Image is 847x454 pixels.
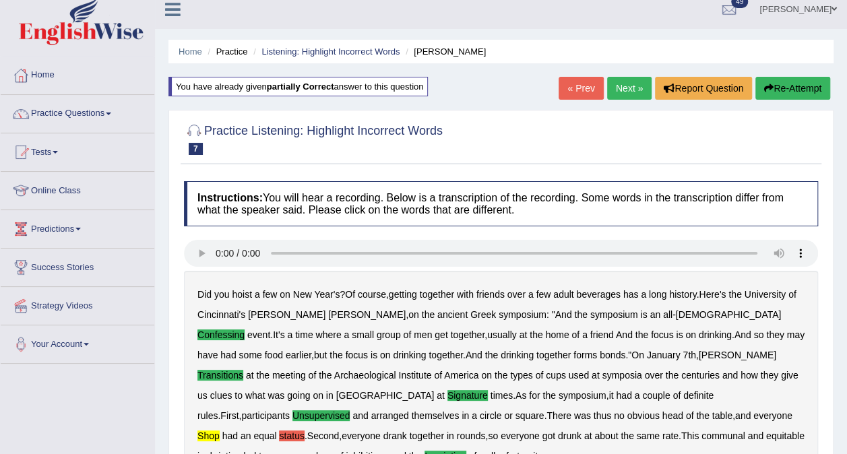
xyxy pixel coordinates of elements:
b: some [239,350,262,360]
b: a [582,329,588,340]
b: a [635,390,640,401]
button: Re-Attempt [755,77,830,100]
b: a [472,410,477,421]
b: square [515,410,544,421]
b: rules [197,410,218,421]
b: And [616,329,633,340]
b: at [592,370,600,381]
b: couple [642,390,670,401]
b: Archaeological [334,370,396,381]
b: for [529,390,540,401]
b: January [647,350,681,360]
b: the [728,289,741,300]
b: the [530,329,542,340]
b: a [344,329,349,340]
b: how [741,370,758,381]
b: of [536,370,544,381]
b: same [637,430,660,441]
b: where [315,329,341,340]
b: It's [273,329,284,340]
a: « Prev [559,77,603,100]
li: [PERSON_NAME] [402,45,486,58]
b: was [574,410,591,421]
b: communal [701,430,745,441]
b: the [635,329,648,340]
b: what [245,390,265,401]
a: Online Class [1,172,154,205]
b: of [788,289,796,300]
b: and [722,370,738,381]
b: focus [651,329,673,340]
b: 7th [683,350,695,360]
b: Year's [314,289,340,300]
b: of [308,370,316,381]
a: Home [1,57,154,90]
a: Predictions [1,210,154,244]
b: the [256,370,269,381]
h4: You will hear a recording. Below is a transcription of the recording. Some words in the transcrip... [184,181,818,226]
b: Did [197,289,212,300]
b: signature [447,390,488,401]
b: obvious [627,410,659,421]
b: over [644,370,662,381]
b: going [287,390,310,401]
b: men [414,329,432,340]
b: so [488,430,498,441]
b: the [330,350,342,360]
b: at [437,390,445,401]
b: [DEMOGRAPHIC_DATA] [676,309,782,320]
b: University [745,289,786,300]
b: hoist [232,289,252,300]
b: time [295,329,313,340]
b: the [542,390,555,401]
b: America [444,370,478,381]
b: us [197,390,208,401]
b: ancient [437,309,468,320]
b: drinking [393,350,426,360]
b: they [760,370,778,381]
b: beverages [576,289,620,300]
b: earlier [286,350,311,360]
b: in [447,430,454,441]
b: had [616,390,631,401]
b: few [263,289,278,300]
b: of [686,410,694,421]
b: And [466,350,482,360]
b: an [241,430,251,441]
b: symposia [602,370,641,381]
b: shop [197,430,220,441]
b: event [247,329,270,340]
b: small [352,329,374,340]
b: There [546,410,571,421]
a: Your Account [1,325,154,359]
b: was [268,390,284,401]
b: had [220,350,236,360]
b: of [571,329,579,340]
b: meeting [272,370,306,381]
b: confessing [197,329,245,340]
b: on [481,370,492,381]
b: give [781,370,798,381]
b: transitions [197,370,243,381]
b: status [279,430,304,441]
b: Second [307,430,339,441]
b: course [358,289,386,300]
b: Cincinnati's [197,309,245,320]
b: on [380,350,391,360]
button: Report Question [655,77,752,100]
b: is [676,329,683,340]
b: on [280,289,290,300]
b: together [451,329,485,340]
b: [PERSON_NAME] [699,350,776,360]
b: home [545,329,569,340]
b: in [462,410,469,421]
b: at [519,329,527,340]
b: group [377,329,401,340]
h2: Practice Listening: Highlight Incorrect Words [184,121,443,155]
b: symposium [590,309,638,320]
b: and [352,410,368,421]
li: Practice [204,45,247,58]
b: symposium [559,390,606,401]
b: with [457,289,474,300]
b: few [536,289,551,300]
